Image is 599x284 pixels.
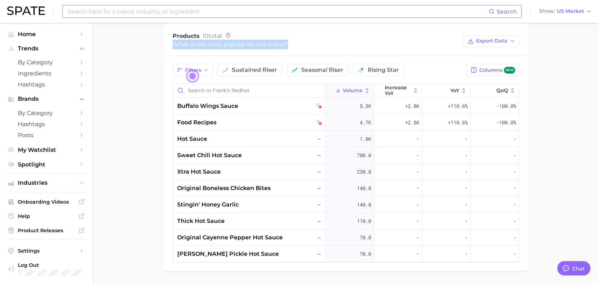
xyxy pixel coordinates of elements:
[416,184,419,193] span: -
[539,9,555,13] span: Show
[173,40,460,49] div: What is the most popular for this brand?
[173,131,519,147] button: hot sauce–1.8k---
[177,217,225,225] span: thick hot sauce
[358,67,364,73] img: rising star
[6,144,87,155] a: My Watchlist
[18,110,75,116] span: by Category
[416,200,419,209] span: -
[465,135,468,143] span: -
[316,168,322,176] span: –
[6,43,87,54] button: Trends
[18,213,75,219] span: Help
[504,67,515,74] span: new
[18,70,75,77] span: Ingredients
[173,196,519,213] button: stingin' honey garlic–140.0---
[357,151,371,160] span: 780.0
[316,233,322,242] span: –
[513,200,516,209] span: -
[513,217,516,225] span: -
[301,67,343,73] span: seasonal riser
[18,45,75,52] span: Trends
[6,245,87,256] a: Settings
[6,211,87,221] a: Help
[177,168,221,176] span: xtra hot sauce
[173,229,326,246] div: original cayenne pepper hot sauce
[177,200,239,209] span: stingin' honey garlic
[513,168,516,176] span: -
[496,88,508,93] span: QoQ
[173,164,519,180] button: xtra hot sauce–230.0---
[316,119,322,126] img: falling star
[316,250,322,258] span: –
[465,250,468,258] span: -
[357,217,371,225] span: 110.0
[177,135,207,143] span: hot sauce
[513,151,516,160] span: -
[360,102,371,110] span: 5.3k
[326,84,374,98] button: Volume
[173,147,519,164] button: sweet chili hot sauce–780.0---
[6,108,87,119] a: by Category
[471,84,519,98] button: QoQ
[465,217,468,225] span: -
[513,184,516,193] span: -
[557,9,584,13] span: US Market
[177,184,271,193] span: original boneless chicken bites
[203,33,209,39] span: 10
[6,94,87,104] button: Brands
[177,151,242,160] span: sweet chili hot sauce
[18,81,75,88] span: Hashtags
[448,118,468,127] span: +110.6%
[448,102,468,110] span: +110.6%
[6,196,87,207] a: Onboarding Videos
[18,132,75,139] span: Posts
[479,67,515,74] span: Columns
[416,151,419,160] span: -
[232,67,277,73] span: sustained riser
[6,119,87,130] a: Hashtags
[177,102,238,110] span: buffalo wings sauce
[18,262,81,268] span: Log Out
[177,118,216,127] span: food recipes
[316,103,322,109] img: falling star
[18,121,75,128] span: Hashtags
[416,217,419,225] span: -
[476,38,507,44] span: Export Data
[416,135,419,143] span: -
[18,248,75,254] span: Settings
[6,260,87,278] a: Log out. Currently logged in with e-mail jhayes@hunterpr.com.
[173,98,519,114] button: buffalo wings saucefalling star5.3k+2.8k+110.6%-100.0%
[18,59,75,66] span: by Category
[18,146,75,153] span: My Watchlist
[18,31,75,38] span: Home
[513,250,516,258] span: -
[357,168,371,176] span: 230.0
[18,96,75,102] span: Brands
[173,64,213,76] button: Filters
[496,118,516,127] span: -100.0%
[6,225,87,236] a: Product Releases
[464,35,519,47] button: Export Data
[6,130,87,141] a: Posts
[465,184,468,193] span: -
[497,8,517,15] span: Search
[18,161,75,168] span: Spotlight
[316,184,322,193] span: –
[405,102,419,110] span: +2.8k
[416,168,419,176] span: -
[7,6,45,15] img: SPATE
[316,200,322,209] span: –
[173,33,200,39] span: Products
[6,159,87,170] a: Spotlight
[465,233,468,242] span: -
[422,84,470,98] button: YoY
[173,114,519,131] button: food recipesfalling star4.7k+2.5k+110.6%-100.0%
[537,7,594,16] button: ShowUS Market
[368,67,399,73] span: rising star
[173,84,325,97] input: Search in frank's redhot
[465,200,468,209] span: -
[6,68,87,79] a: Ingredients
[173,180,519,196] button: original boneless chicken bites–140.0---
[222,67,228,73] img: sustained riser
[185,67,201,73] span: Filters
